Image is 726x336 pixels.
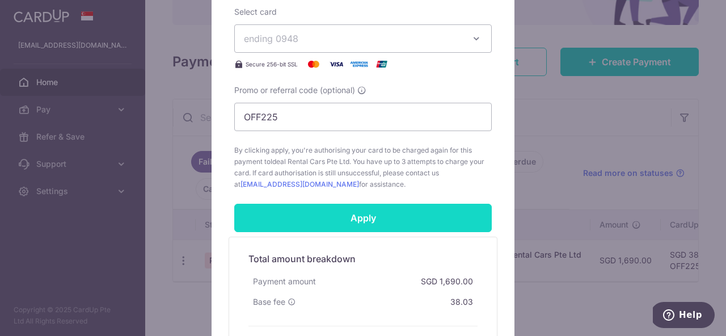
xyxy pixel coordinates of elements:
[253,296,285,308] span: Base fee
[234,145,492,190] span: By clicking apply, you're authorising your card to be charged again for this payment to . You hav...
[416,271,478,292] div: SGD 1,690.00
[348,57,370,71] img: American Express
[446,292,478,312] div: 38.03
[234,85,355,96] span: Promo or referral code (optional)
[244,33,298,44] span: ending 0948
[234,204,492,232] input: Apply
[248,252,478,266] h5: Total amount breakdown
[325,57,348,71] img: Visa
[271,157,349,166] span: Ideal Rental Cars Pte Ltd
[234,24,492,53] button: ending 0948
[653,302,715,330] iframe: Opens a widget where you can find more information
[234,6,277,18] label: Select card
[248,271,320,292] div: Payment amount
[302,57,325,71] img: Mastercard
[370,57,393,71] img: UnionPay
[246,60,298,69] span: Secure 256-bit SSL
[240,180,359,188] a: [EMAIL_ADDRESS][DOMAIN_NAME]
